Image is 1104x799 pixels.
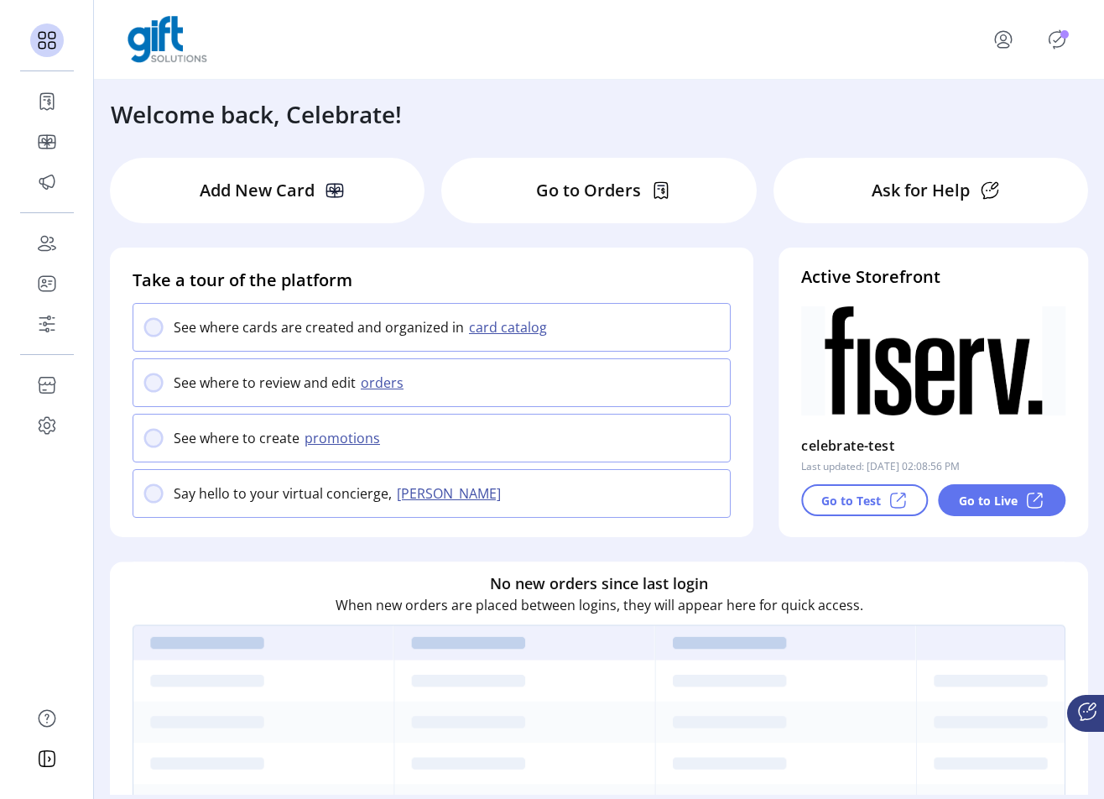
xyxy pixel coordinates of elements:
[356,373,414,393] button: orders
[174,428,299,448] p: See where to create
[801,459,960,474] p: Last updated: [DATE] 02:08:56 PM
[128,16,207,63] img: logo
[111,97,402,132] h3: Welcome back, Celebrate!
[299,428,390,448] button: promotions
[200,178,315,203] p: Add New Card
[801,264,1065,290] h4: Active Storefront
[970,19,1044,60] button: menu
[872,178,970,203] p: Ask for Help
[801,432,894,459] p: celebrate-test
[336,595,863,615] p: When new orders are placed between logins, they will appear here for quick access.
[133,268,731,293] h4: Take a tour of the platform
[1044,26,1070,53] button: Publisher Panel
[174,373,356,393] p: See where to review and edit
[464,317,557,337] button: card catalog
[536,178,641,203] p: Go to Orders
[821,492,881,509] p: Go to Test
[490,572,708,595] h6: No new orders since last login
[174,483,392,504] p: Say hello to your virtual concierge,
[174,317,464,337] p: See where cards are created and organized in
[392,483,511,504] button: [PERSON_NAME]
[959,492,1018,509] p: Go to Live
